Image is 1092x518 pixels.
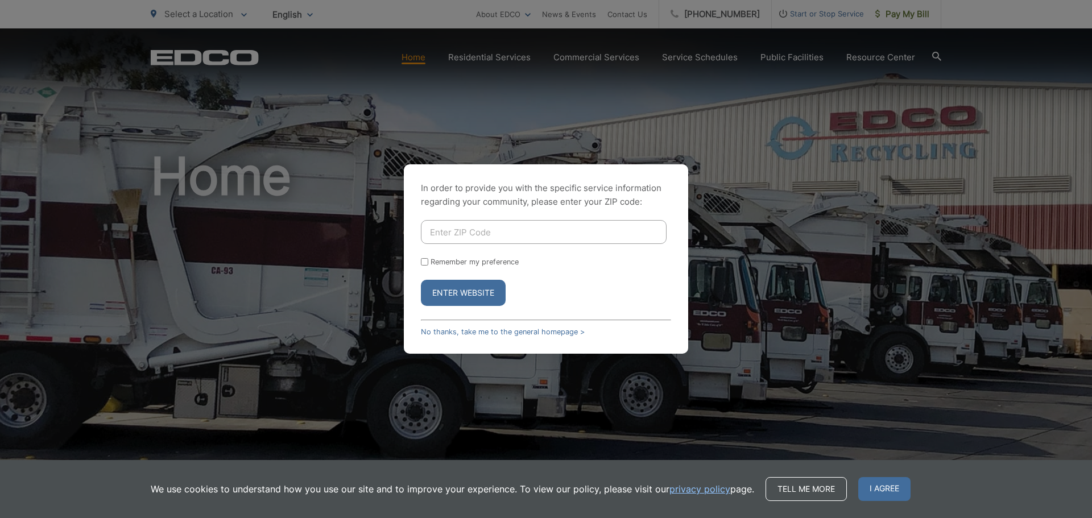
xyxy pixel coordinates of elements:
[766,477,847,501] a: Tell me more
[669,482,730,496] a: privacy policy
[421,220,667,244] input: Enter ZIP Code
[421,181,671,209] p: In order to provide you with the specific service information regarding your community, please en...
[431,258,519,266] label: Remember my preference
[421,280,506,306] button: Enter Website
[421,328,585,336] a: No thanks, take me to the general homepage >
[858,477,911,501] span: I agree
[151,482,754,496] p: We use cookies to understand how you use our site and to improve your experience. To view our pol...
